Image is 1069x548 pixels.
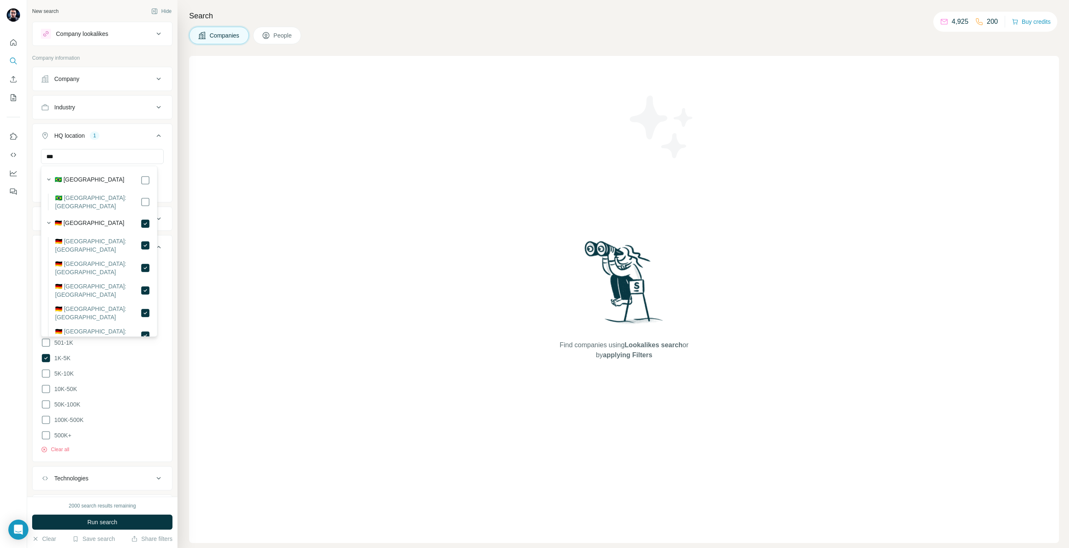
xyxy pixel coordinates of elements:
[55,175,124,185] label: 🇧🇷 [GEOGRAPHIC_DATA]
[274,31,293,40] span: People
[51,369,74,378] span: 5K-10K
[33,24,172,44] button: Company lookalikes
[51,400,80,409] span: 50K-100K
[625,341,683,348] span: Lookalikes search
[603,351,652,359] span: applying Filters
[55,260,140,276] label: 🇩🇪 [GEOGRAPHIC_DATA]: [GEOGRAPHIC_DATA]
[33,468,172,488] button: Technologies
[32,535,56,543] button: Clear
[55,282,140,299] label: 🇩🇪 [GEOGRAPHIC_DATA]: [GEOGRAPHIC_DATA]
[72,535,115,543] button: Save search
[210,31,240,40] span: Companies
[131,535,172,543] button: Share filters
[33,69,172,89] button: Company
[8,520,28,540] div: Open Intercom Messenger
[7,184,20,199] button: Feedback
[51,431,71,439] span: 500K+
[32,54,172,62] p: Company information
[41,446,69,453] button: Clear all
[189,10,1059,22] h4: Search
[55,327,140,344] label: 🇩🇪 [GEOGRAPHIC_DATA]: [GEOGRAPHIC_DATA]
[7,147,20,162] button: Use Surfe API
[7,53,20,68] button: Search
[7,129,20,144] button: Use Surfe on LinkedIn
[32,8,58,15] div: New search
[54,474,89,482] div: Technologies
[55,237,140,254] label: 🇩🇪 [GEOGRAPHIC_DATA]: [GEOGRAPHIC_DATA]
[55,305,140,321] label: 🇩🇪 [GEOGRAPHIC_DATA]: [GEOGRAPHIC_DATA]
[55,219,124,229] label: 🇩🇪 [GEOGRAPHIC_DATA]
[55,194,140,210] label: 🇧🇷 [GEOGRAPHIC_DATA]: [GEOGRAPHIC_DATA]
[7,72,20,87] button: Enrich CSV
[33,237,172,260] button: Employees (size)1
[624,89,699,164] img: Surfe Illustration - Stars
[33,97,172,117] button: Industry
[54,75,79,83] div: Company
[7,166,20,181] button: Dashboard
[33,126,172,149] button: HQ location1
[952,17,968,27] p: 4,925
[33,209,172,229] button: Annual revenue ($)
[51,354,71,362] span: 1K-5K
[7,8,20,22] img: Avatar
[54,131,85,140] div: HQ location
[987,17,998,27] p: 200
[1012,16,1051,28] button: Buy credits
[51,416,84,424] span: 100K-500K
[69,502,136,510] div: 2000 search results remaining
[32,515,172,530] button: Run search
[557,340,691,360] span: Find companies using or by
[54,103,75,111] div: Industry
[7,35,20,50] button: Quick start
[581,239,668,332] img: Surfe Illustration - Woman searching with binoculars
[7,90,20,105] button: My lists
[51,385,77,393] span: 10K-50K
[51,338,73,347] span: 501-1K
[87,518,117,526] span: Run search
[90,132,99,139] div: 1
[56,30,108,38] div: Company lookalikes
[145,5,177,18] button: Hide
